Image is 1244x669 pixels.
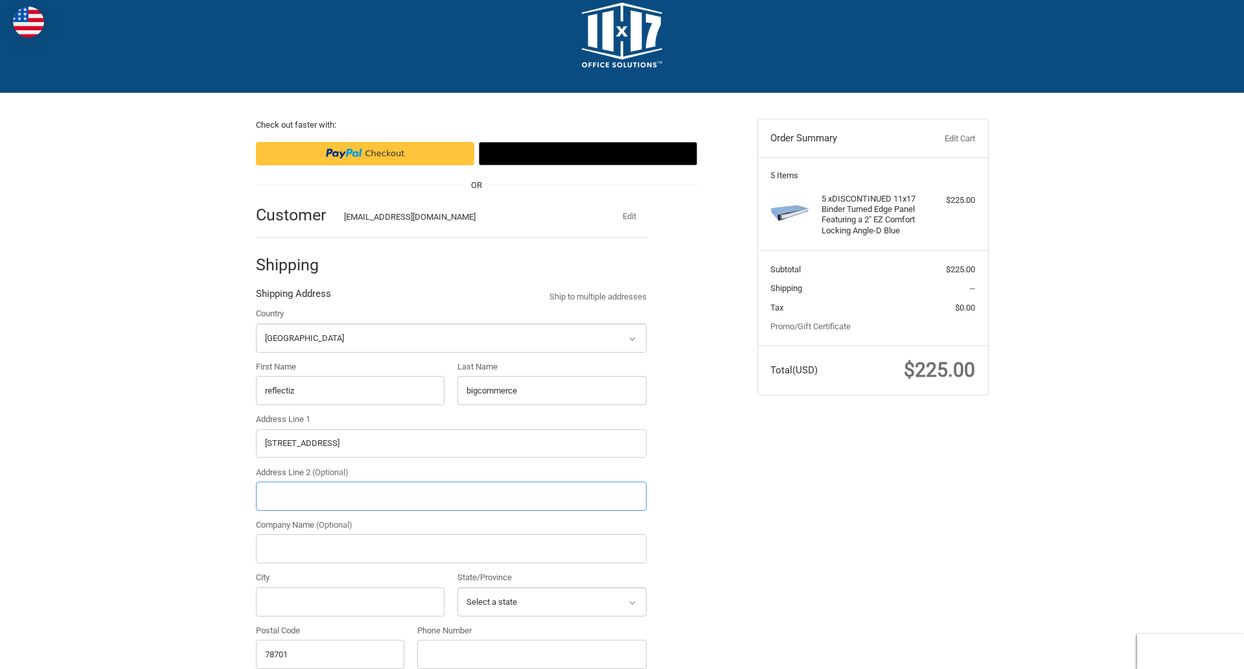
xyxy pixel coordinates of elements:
span: OR [465,179,489,192]
span: $0.00 [955,303,975,312]
span: -- [970,283,975,293]
h2: Shipping [256,255,332,275]
button: Edit [613,207,647,226]
a: Promo/Gift Certificate [770,322,851,331]
img: 11x17.com [582,3,662,67]
legend: Shipping Address [256,287,331,307]
img: duty and tax information for United States [13,6,44,38]
span: Total (USD) [770,364,818,376]
label: Address Line 2 [256,466,647,479]
h3: 5 Items [770,170,975,181]
small: (Optional) [312,467,349,477]
small: (Optional) [316,520,352,530]
label: City [256,571,445,584]
iframe: PayPal-paypal [256,142,474,165]
div: $225.00 [924,194,975,207]
a: Ship to multiple addresses [549,290,647,303]
span: Shipping [770,283,802,293]
span: $225.00 [904,358,975,381]
label: Company Name [256,519,647,532]
label: Postal Code [256,624,405,637]
label: State/Province [457,571,647,584]
a: Edit Cart [911,132,975,145]
div: [EMAIL_ADDRESS][DOMAIN_NAME] [344,211,588,224]
label: Last Name [457,360,647,373]
span: Subtotal [770,264,801,274]
h3: Order Summary [770,132,911,145]
h4: 5 x DISCONTINUED 11x17 Binder Turned Edge Panel Featuring a 2" EZ Comfort Locking Angle-D Blue [822,194,921,236]
text: •••••• [608,149,628,160]
label: Address Line 1 [256,413,647,426]
button: Google Pay [479,142,697,165]
span: Tax [770,303,783,312]
span: $225.00 [946,264,975,274]
h2: Customer [256,205,332,225]
p: Check out faster with: [256,119,697,132]
label: First Name [256,360,445,373]
label: Country [256,307,647,320]
label: Phone Number [417,624,647,637]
